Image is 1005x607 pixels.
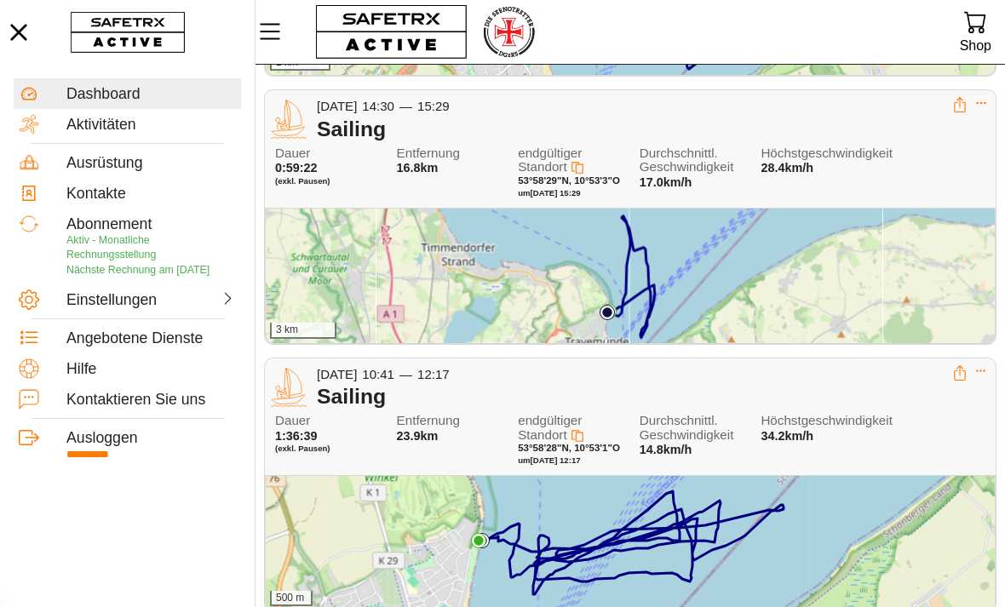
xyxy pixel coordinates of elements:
[362,99,394,113] span: 14:30
[317,367,357,381] span: [DATE]
[397,146,506,161] span: Entfernung
[761,161,813,175] span: 28.4km/h
[601,304,617,319] img: PathEnd.svg
[66,329,236,347] div: Angebotene Dienste
[640,414,749,442] span: Durchschnittl. Geschwindigkeit
[518,413,582,442] span: endgültiger Standort
[19,389,39,409] img: ContactUs.svg
[518,146,582,175] span: endgültiger Standort
[66,391,236,409] div: Kontaktieren Sie uns
[960,34,991,57] div: Shop
[397,161,439,175] span: 16.8km
[481,4,536,60] img: RescueLogo.png
[66,264,210,276] span: Nächste Rechnung am [DATE]
[640,175,692,189] span: 17.0km/h
[269,100,308,139] img: SAILING.svg
[417,99,450,113] span: 15:29
[270,591,313,606] div: 500 m
[362,367,394,381] span: 10:41
[471,533,486,548] img: PathEnd.svg
[761,429,813,443] span: 34.2km/h
[399,99,412,113] span: —
[19,114,39,135] img: Activities.svg
[66,85,236,103] div: Dashboard
[275,429,318,443] span: 1:36:39
[19,214,39,234] img: Subscription.svg
[518,188,580,198] span: um [DATE] 15:29
[397,414,506,428] span: Entfernung
[275,146,384,161] span: Dauer
[66,360,236,378] div: Hilfe
[975,97,987,109] button: Expand
[66,116,236,134] div: Aktivitäten
[640,443,692,456] span: 14.8km/h
[19,152,39,173] img: Equipment.svg
[66,215,236,233] div: Abonnement
[275,176,384,186] span: (exkl. Pausen)
[761,146,870,161] span: Höchstgeschwindigkeit
[600,305,615,320] img: PathStart.svg
[397,429,439,443] span: 23.9km
[19,358,39,379] img: Help.svg
[275,414,384,428] span: Dauer
[518,443,620,453] span: 53°58'28"N, 10°53'1"O
[317,117,952,142] div: Sailing
[640,146,749,175] span: Durchschnittl. Geschwindigkeit
[66,429,236,447] div: Ausloggen
[66,185,236,203] div: Kontakte
[256,14,298,49] button: MenÜ
[975,365,987,377] button: Expand
[66,234,156,261] span: Aktiv - Monatliche Rechnungsstellung
[399,367,412,381] span: —
[761,414,870,428] span: Höchstgeschwindigkeit
[269,368,308,407] img: SAILING.svg
[518,455,580,465] span: um [DATE] 12:17
[317,384,952,409] div: Sailing
[518,175,620,186] span: 53°58'29"N, 10°53'3"O
[275,444,384,454] span: (exkl. Pausen)
[66,154,236,172] div: Ausrüstung
[275,161,318,175] span: 0:59:22
[317,99,357,113] span: [DATE]
[417,367,450,381] span: 12:17
[270,323,336,338] div: 3 km
[66,291,148,309] div: Einstellungen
